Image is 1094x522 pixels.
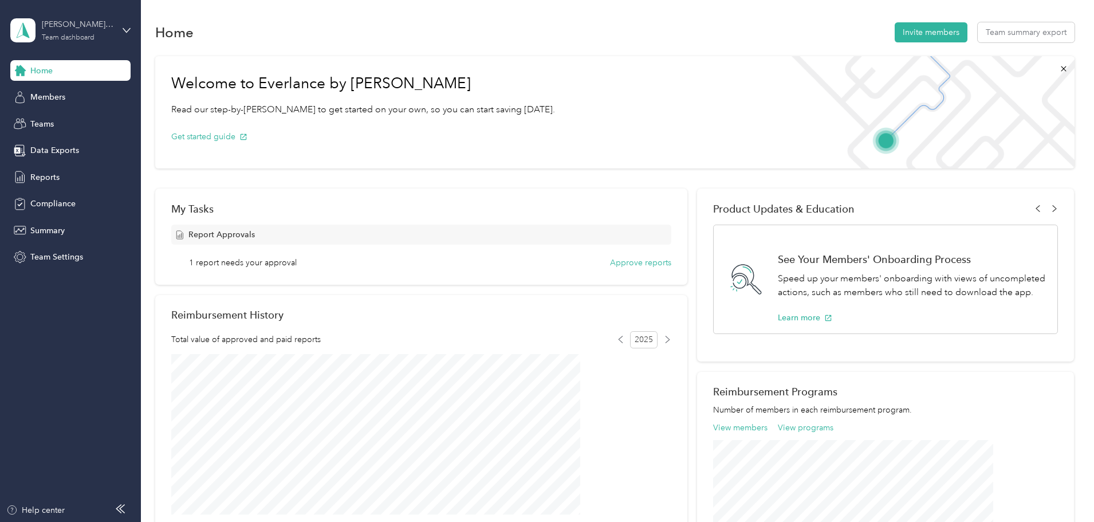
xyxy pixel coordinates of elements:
[189,257,297,269] span: 1 report needs your approval
[30,144,79,156] span: Data Exports
[171,131,247,143] button: Get started guide
[42,34,95,41] div: Team dashboard
[188,229,255,241] span: Report Approvals
[171,309,284,321] h2: Reimbursement History
[30,118,54,130] span: Teams
[778,253,1045,265] h1: See Your Members' Onboarding Process
[713,386,1058,398] h2: Reimbursement Programs
[778,312,832,324] button: Learn more
[778,422,833,434] button: View programs
[978,22,1075,42] button: Team summary export
[155,26,194,38] h1: Home
[30,171,60,183] span: Reports
[171,74,555,93] h1: Welcome to Everlance by [PERSON_NAME]
[30,225,65,237] span: Summary
[1030,458,1094,522] iframe: Everlance-gr Chat Button Frame
[780,56,1074,168] img: Welcome to everlance
[30,198,76,210] span: Compliance
[713,404,1058,416] p: Number of members in each reimbursement program.
[30,251,83,263] span: Team Settings
[778,272,1045,300] p: Speed up your members' onboarding with views of uncompleted actions, such as members who still ne...
[171,203,671,215] div: My Tasks
[30,65,53,77] span: Home
[171,333,321,346] span: Total value of approved and paid reports
[42,18,113,30] div: [PERSON_NAME][EMAIL_ADDRESS][PERSON_NAME][DOMAIN_NAME]
[6,504,65,516] button: Help center
[30,91,65,103] span: Members
[610,257,671,269] button: Approve reports
[895,22,967,42] button: Invite members
[171,103,555,117] p: Read our step-by-[PERSON_NAME] to get started on your own, so you can start saving [DATE].
[713,203,855,215] span: Product Updates & Education
[713,422,768,434] button: View members
[630,331,658,348] span: 2025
